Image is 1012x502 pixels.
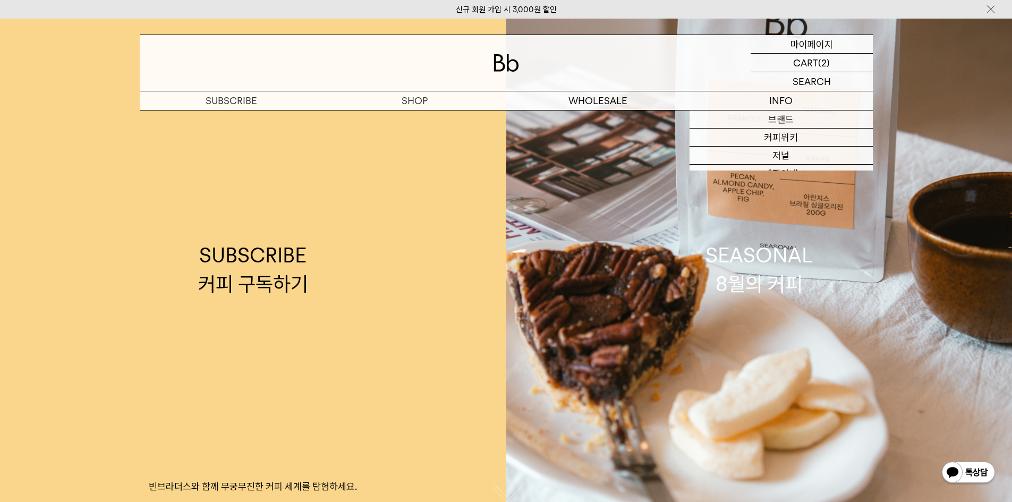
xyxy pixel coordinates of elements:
[456,5,557,14] a: 신규 회원 가입 시 3,000원 할인
[494,54,519,72] img: 로고
[751,35,873,54] a: 마이페이지
[941,461,996,486] img: 카카오톡 채널 1:1 채팅 버튼
[690,91,873,110] p: INFO
[790,35,833,53] p: 마이페이지
[506,91,690,110] p: WHOLESALE
[690,147,873,165] a: 저널
[140,91,323,110] a: SUBSCRIBE
[690,129,873,147] a: 커피위키
[323,91,506,110] a: SHOP
[793,72,831,91] p: SEARCH
[818,54,830,72] p: (2)
[751,54,873,72] a: CART (2)
[705,241,813,297] div: SEASONAL 8월의 커피
[793,54,818,72] p: CART
[690,165,873,183] a: 매장안내
[198,241,308,297] div: SUBSCRIBE 커피 구독하기
[690,110,873,129] a: 브랜드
